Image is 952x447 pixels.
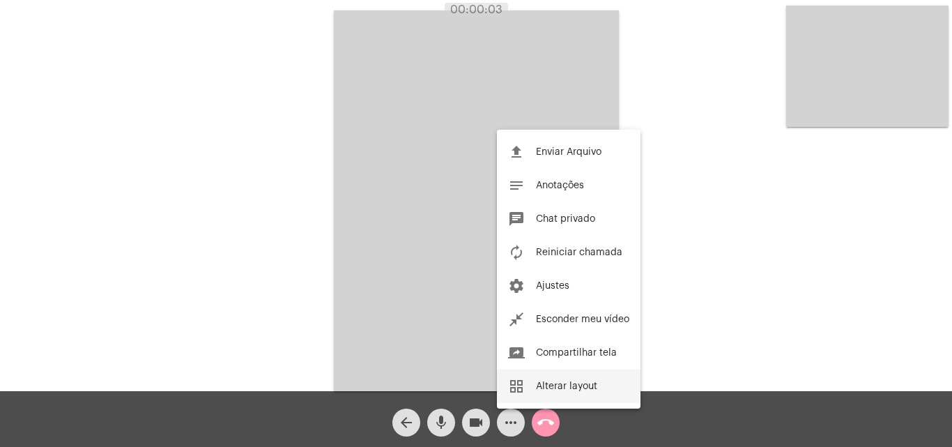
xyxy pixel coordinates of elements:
mat-icon: autorenew [508,244,525,261]
span: Ajustes [536,281,569,291]
mat-icon: file_upload [508,144,525,160]
mat-icon: screen_share [508,344,525,361]
mat-icon: notes [508,177,525,194]
span: Enviar Arquivo [536,147,601,157]
span: Anotações [536,181,584,190]
span: Esconder meu vídeo [536,315,629,324]
mat-icon: chat [508,211,525,227]
mat-icon: settings [508,278,525,294]
span: Compartilhar tela [536,348,617,358]
span: Alterar layout [536,381,597,391]
span: Reiniciar chamada [536,248,622,257]
mat-icon: close_fullscreen [508,311,525,328]
mat-icon: grid_view [508,378,525,395]
span: Chat privado [536,214,595,224]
